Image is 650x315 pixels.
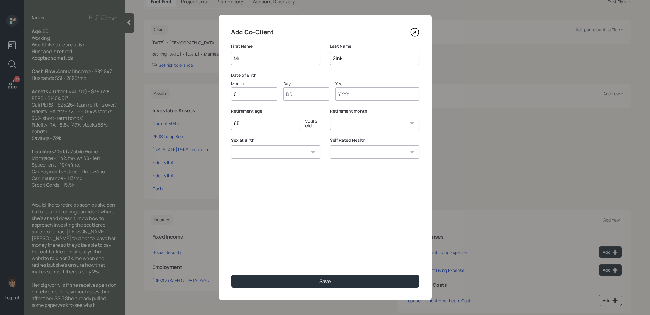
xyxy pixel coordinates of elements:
[231,87,277,101] input: Month
[335,87,419,101] input: Year
[231,72,419,78] label: Date of Birth
[330,137,419,143] label: Self Rated Health
[330,108,419,114] label: Retirement month
[231,275,419,288] button: Save
[283,87,329,101] input: Day
[335,80,419,87] div: Year
[300,118,320,128] div: years old
[319,278,331,285] div: Save
[283,80,329,87] div: Day
[231,80,277,87] div: Month
[231,27,274,37] h4: Add Co-Client
[231,108,320,114] label: Retirement age
[231,137,320,143] label: Sex at Birth
[231,43,320,49] label: First Name
[330,43,419,49] label: Last Name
